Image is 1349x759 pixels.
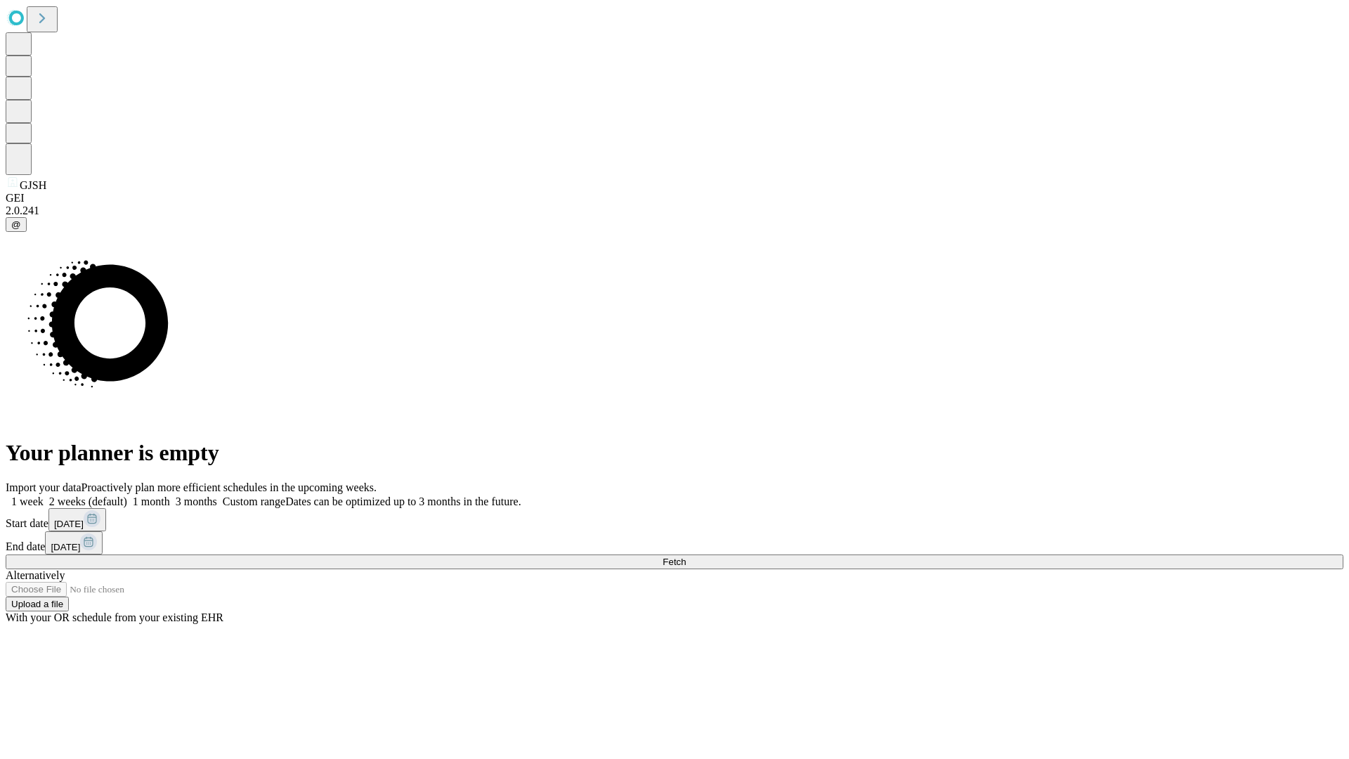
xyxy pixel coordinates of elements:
span: Custom range [223,495,285,507]
div: End date [6,531,1343,554]
span: [DATE] [54,519,84,529]
span: [DATE] [51,542,80,552]
span: @ [11,219,21,230]
h1: Your planner is empty [6,440,1343,466]
span: With your OR schedule from your existing EHR [6,611,223,623]
div: 2.0.241 [6,205,1343,217]
span: 1 month [133,495,170,507]
button: [DATE] [48,508,106,531]
span: Fetch [663,557,686,567]
span: GJSH [20,179,46,191]
span: 2 weeks (default) [49,495,127,507]
span: Proactively plan more efficient schedules in the upcoming weeks. [82,481,377,493]
div: GEI [6,192,1343,205]
button: Upload a file [6,597,69,611]
button: [DATE] [45,531,103,554]
button: Fetch [6,554,1343,569]
span: Dates can be optimized up to 3 months in the future. [285,495,521,507]
div: Start date [6,508,1343,531]
span: Alternatively [6,569,65,581]
span: 1 week [11,495,44,507]
span: Import your data [6,481,82,493]
button: @ [6,217,27,232]
span: 3 months [176,495,217,507]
